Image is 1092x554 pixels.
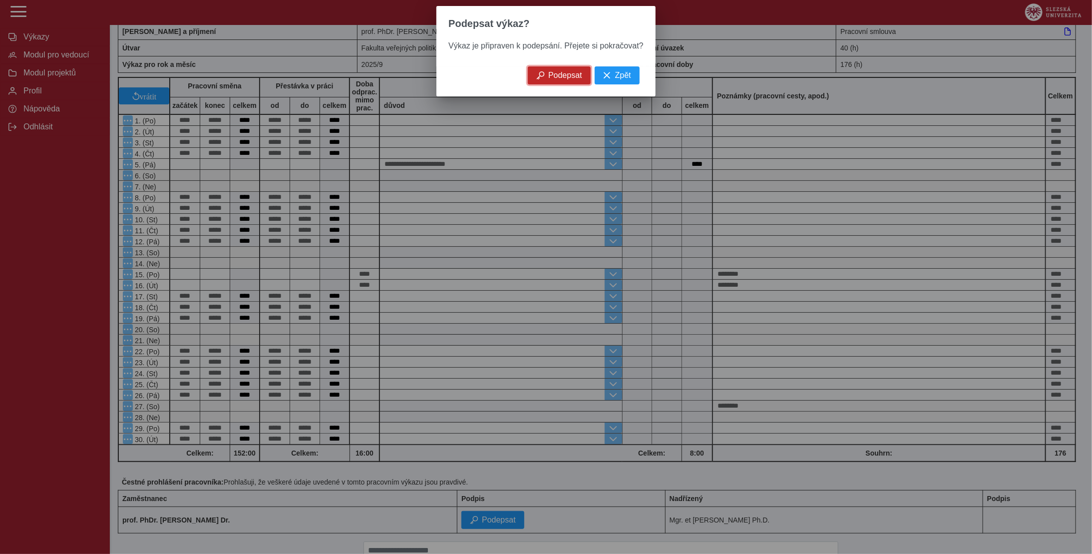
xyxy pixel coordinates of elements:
button: Zpět [595,66,640,84]
span: Podepsat [548,71,582,80]
span: Výkaz je připraven k podepsání. Přejete si pokračovat? [448,41,643,50]
button: Podepsat [528,66,591,84]
span: Zpět [615,71,631,80]
span: Podepsat výkaz? [448,18,529,29]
